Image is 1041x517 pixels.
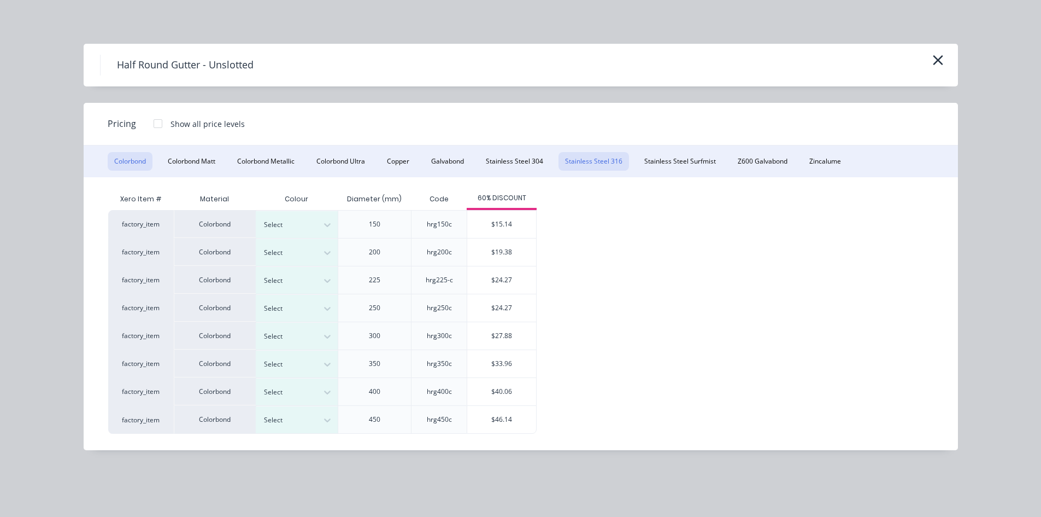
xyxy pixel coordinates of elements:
[338,185,410,213] div: Diameter (mm)
[108,405,174,434] div: factory_item
[369,331,380,341] div: 300
[108,294,174,322] div: factory_item
[100,55,270,75] h4: Half Round Gutter - Unslotted
[174,350,256,377] div: Colorbond
[467,239,536,266] div: $19.38
[421,185,457,213] div: Code
[256,188,338,210] div: Colour
[310,152,372,171] button: Colorbond Ultra
[427,219,452,229] div: hrg150c
[108,266,174,294] div: factory_item
[425,152,470,171] button: Galvabond
[369,275,380,285] div: 225
[638,152,722,171] button: Stainless Steel Surfmist
[479,152,550,171] button: Stainless Steel 304
[427,387,452,397] div: hrg400c
[427,359,452,369] div: hrg350c
[467,193,537,203] div: 60% DISCOUNT
[108,377,174,405] div: factory_item
[731,152,794,171] button: Z600 Galvabond
[231,152,301,171] button: Colorbond Metallic
[427,415,452,425] div: hrg450c
[427,331,452,341] div: hrg300c
[369,219,380,229] div: 150
[108,210,174,238] div: factory_item
[467,406,536,433] div: $46.14
[174,188,256,210] div: Material
[174,294,256,322] div: Colorbond
[369,387,380,397] div: 400
[108,322,174,350] div: factory_item
[467,378,536,405] div: $40.06
[467,266,536,294] div: $24.27
[174,405,256,434] div: Colorbond
[108,152,152,171] button: Colorbond
[467,350,536,377] div: $33.96
[467,322,536,350] div: $27.88
[174,322,256,350] div: Colorbond
[427,247,452,257] div: hrg200c
[427,303,452,313] div: hrg250c
[161,152,222,171] button: Colorbond Matt
[174,377,256,405] div: Colorbond
[369,247,380,257] div: 200
[467,294,536,322] div: $24.27
[108,350,174,377] div: factory_item
[369,415,380,425] div: 450
[380,152,416,171] button: Copper
[108,188,174,210] div: Xero Item #
[467,211,536,238] div: $15.14
[803,152,848,171] button: Zincalume
[108,117,136,130] span: Pricing
[174,210,256,238] div: Colorbond
[108,238,174,266] div: factory_item
[174,266,256,294] div: Colorbond
[426,275,453,285] div: hrg225-c
[369,359,380,369] div: 350
[369,303,380,313] div: 250
[558,152,629,171] button: Stainless Steel 316
[170,118,245,130] div: Show all price levels
[174,238,256,266] div: Colorbond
